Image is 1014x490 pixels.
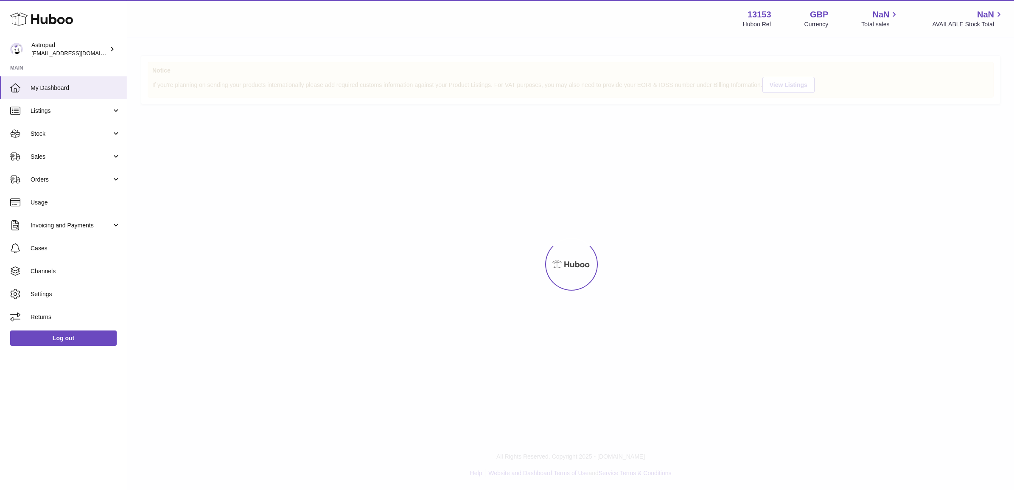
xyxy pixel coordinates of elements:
[804,20,829,28] div: Currency
[31,221,112,230] span: Invoicing and Payments
[31,199,120,207] span: Usage
[31,290,120,298] span: Settings
[31,50,125,56] span: [EMAIL_ADDRESS][DOMAIN_NAME]
[748,9,771,20] strong: 13153
[872,9,889,20] span: NaN
[861,9,899,28] a: NaN Total sales
[10,330,117,346] a: Log out
[743,20,771,28] div: Huboo Ref
[31,84,120,92] span: My Dashboard
[31,41,108,57] div: Astropad
[31,313,120,321] span: Returns
[31,244,120,252] span: Cases
[31,176,112,184] span: Orders
[31,107,112,115] span: Listings
[31,130,112,138] span: Stock
[861,20,899,28] span: Total sales
[932,9,1004,28] a: NaN AVAILABLE Stock Total
[31,153,112,161] span: Sales
[977,9,994,20] span: NaN
[810,9,828,20] strong: GBP
[932,20,1004,28] span: AVAILABLE Stock Total
[10,43,23,56] img: internalAdmin-13153@internal.huboo.com
[31,267,120,275] span: Channels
